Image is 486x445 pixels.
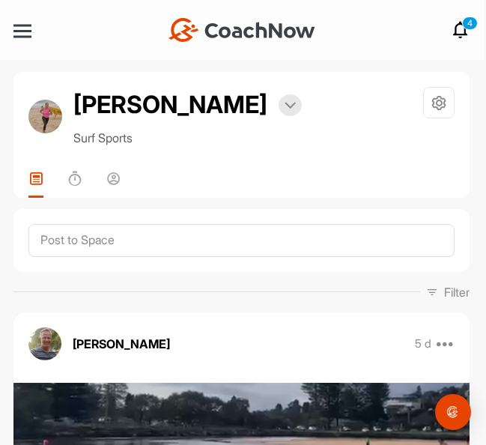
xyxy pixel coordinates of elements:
[435,394,471,430] div: Open Intercom Messenger
[415,336,431,351] p: 5 d
[73,129,302,147] p: Surf Sports
[73,335,170,353] p: [PERSON_NAME]
[462,16,478,30] p: 4
[73,87,267,123] h2: [PERSON_NAME]
[168,18,315,42] img: CoachNow
[285,102,296,109] img: arrow-down
[28,100,62,133] img: avatar
[444,283,470,301] p: Filter
[28,327,61,360] img: avatar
